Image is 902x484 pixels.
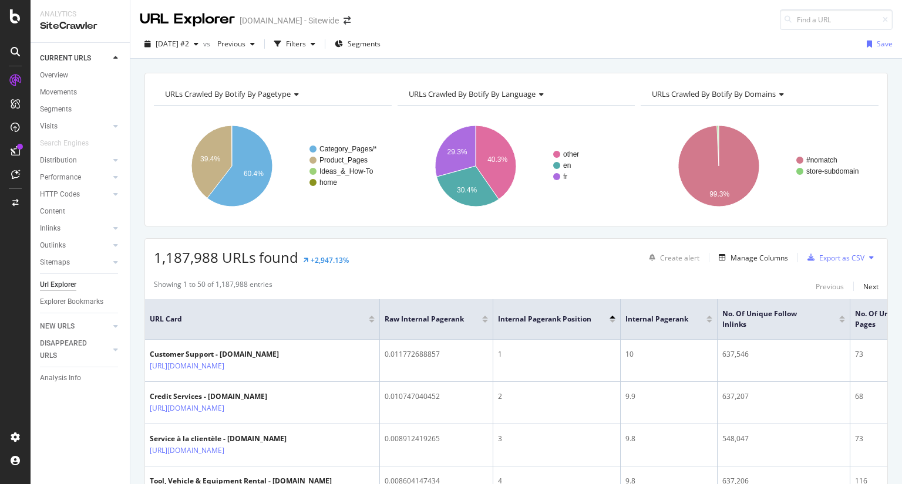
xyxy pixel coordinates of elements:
span: URL Card [150,314,366,324]
div: Visits [40,120,58,133]
h4: URLs Crawled By Botify By language [406,84,625,103]
h4: URLs Crawled By Botify By pagetype [163,84,381,103]
text: 30.4% [457,186,477,194]
div: +2,947.13% [311,255,349,265]
a: Segments [40,103,122,116]
text: #nomatch [806,156,837,164]
svg: A chart. [398,115,635,217]
div: CURRENT URLS [40,52,91,65]
div: Analysis Info [40,372,81,384]
button: [DATE] #2 [140,35,203,53]
div: Sitemaps [40,256,70,269]
a: HTTP Codes [40,188,110,201]
div: 548,047 [722,434,845,444]
a: Overview [40,69,122,82]
div: Movements [40,86,77,99]
span: URLs Crawled By Botify By pagetype [165,89,291,99]
div: 10 [625,349,712,360]
div: 1 [498,349,615,360]
div: 0.011772688857 [385,349,488,360]
div: Outlinks [40,239,66,252]
div: Service à la clientèle - [DOMAIN_NAME] [150,434,287,444]
div: Export as CSV [819,253,864,263]
a: Analysis Info [40,372,122,384]
text: store-subdomain [806,167,859,175]
text: 39.4% [200,155,220,163]
text: other [563,150,579,158]
input: Find a URL [780,9,893,30]
a: Performance [40,171,110,184]
div: 0.008912419265 [385,434,488,444]
button: Next [863,279,879,293]
div: Analytics [40,9,120,19]
div: URL Explorer [140,9,235,29]
div: HTTP Codes [40,188,80,201]
div: 637,546 [722,349,845,360]
div: DISAPPEARED URLS [40,337,99,362]
button: Previous [213,35,260,53]
text: Product_Pages [319,156,368,164]
button: Previous [816,279,844,293]
text: home [319,178,337,187]
a: NEW URLS [40,320,110,333]
text: 60.4% [244,170,264,178]
a: Url Explorer [40,279,122,291]
span: Internal Pagerank Position [498,314,592,324]
span: Segments [348,39,381,49]
div: 9.8 [625,434,712,444]
a: [URL][DOMAIN_NAME] [150,360,224,372]
div: 9.9 [625,391,712,402]
div: Filters [286,39,306,49]
div: Content [40,205,65,218]
a: Content [40,205,122,218]
div: Customer Support - [DOMAIN_NAME] [150,349,279,360]
div: Previous [816,282,844,292]
svg: A chart. [154,115,392,217]
text: Category_Pages/* [319,145,377,153]
div: Credit Services - [DOMAIN_NAME] [150,391,275,402]
a: Sitemaps [40,256,110,269]
a: [URL][DOMAIN_NAME] [150,445,224,456]
button: Save [862,35,893,53]
div: Showing 1 to 50 of 1,187,988 entries [154,279,272,293]
span: Previous [213,39,245,49]
span: vs [203,39,213,49]
span: URLs Crawled By Botify By language [409,89,536,99]
a: Outlinks [40,239,110,252]
iframe: Intercom live chat [862,444,890,472]
a: Inlinks [40,222,110,235]
a: DISAPPEARED URLS [40,337,110,362]
div: arrow-right-arrow-left [344,16,351,25]
div: Inlinks [40,222,60,235]
div: SiteCrawler [40,19,120,33]
text: Ideas_&_How-To [319,167,373,175]
div: Performance [40,171,81,184]
div: Search Engines [40,137,89,150]
text: 29.3% [447,148,467,156]
text: 40.3% [487,155,507,164]
span: 2025 Aug. 21st #2 [156,39,189,49]
a: Search Engines [40,137,100,150]
div: NEW URLS [40,320,75,333]
span: 1,187,988 URLs found [154,248,298,267]
button: Export as CSV [803,248,864,267]
span: Internal Pagerank [625,314,689,324]
a: Movements [40,86,122,99]
div: Url Explorer [40,279,76,291]
div: Manage Columns [731,253,788,263]
span: URLs Crawled By Botify By domains [652,89,776,99]
div: A chart. [641,115,879,217]
h4: URLs Crawled By Botify By domains [649,84,868,103]
a: [URL][DOMAIN_NAME] [150,402,224,414]
button: Segments [330,35,385,53]
a: CURRENT URLS [40,52,110,65]
button: Filters [270,35,320,53]
span: Raw Internal Pagerank [385,314,465,324]
div: Save [877,39,893,49]
text: en [563,161,571,170]
div: Overview [40,69,68,82]
div: Segments [40,103,72,116]
a: Explorer Bookmarks [40,296,122,308]
div: Distribution [40,154,77,167]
